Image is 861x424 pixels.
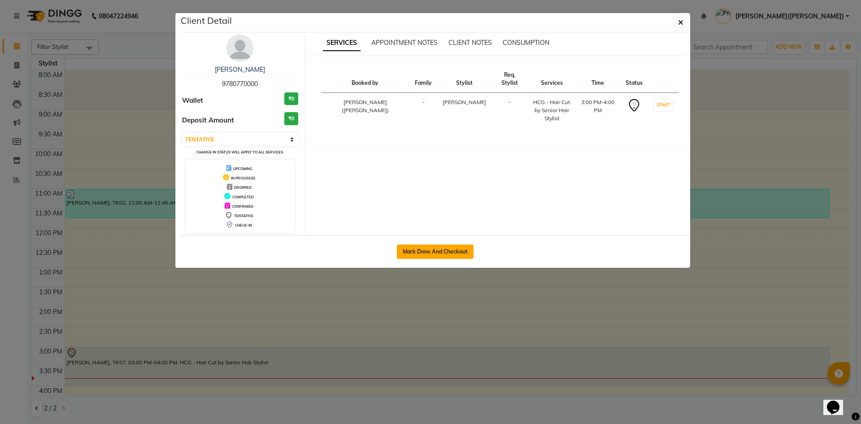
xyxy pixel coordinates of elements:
span: TENTATIVE [234,214,253,218]
td: 3:00 PM-4:00 PM [575,93,620,128]
small: Change in status will apply to all services. [196,150,284,154]
th: Services [528,66,575,93]
span: SERVICES [323,35,361,51]
th: Family [409,66,437,93]
th: Req. Stylist [491,66,528,93]
td: [PERSON_NAME]([PERSON_NAME]) [321,93,410,128]
th: Booked by [321,66,410,93]
span: 9780770000 [222,80,258,88]
span: CLIENT NOTES [448,39,492,47]
td: - [491,93,528,128]
span: CHECK-IN [235,223,252,227]
span: IN PROGRESS [231,176,255,180]
th: Time [575,66,620,93]
h3: ₹0 [284,92,298,105]
td: - [409,93,437,128]
span: UPCOMING [233,166,252,171]
div: HCG - Hair Cut by Senior Hair Stylist [533,98,570,122]
span: [PERSON_NAME] [443,99,486,105]
h3: ₹0 [284,112,298,125]
span: Wallet [182,96,203,106]
th: Status [620,66,648,93]
button: Mark Done And Checkout [397,245,474,259]
h5: Client Detail [181,14,232,27]
span: APPOINTMENT NOTES [371,39,438,47]
span: CONFIRMED [232,204,253,209]
a: [PERSON_NAME] [215,66,265,74]
span: DROPPED [234,185,252,190]
span: Deposit Amount [182,115,234,126]
span: CONSUMPTION [503,39,549,47]
button: START [654,99,673,110]
th: Stylist [437,66,491,93]
img: avatar [226,35,253,61]
span: COMPLETED [232,195,254,199]
iframe: chat widget [823,388,852,415]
